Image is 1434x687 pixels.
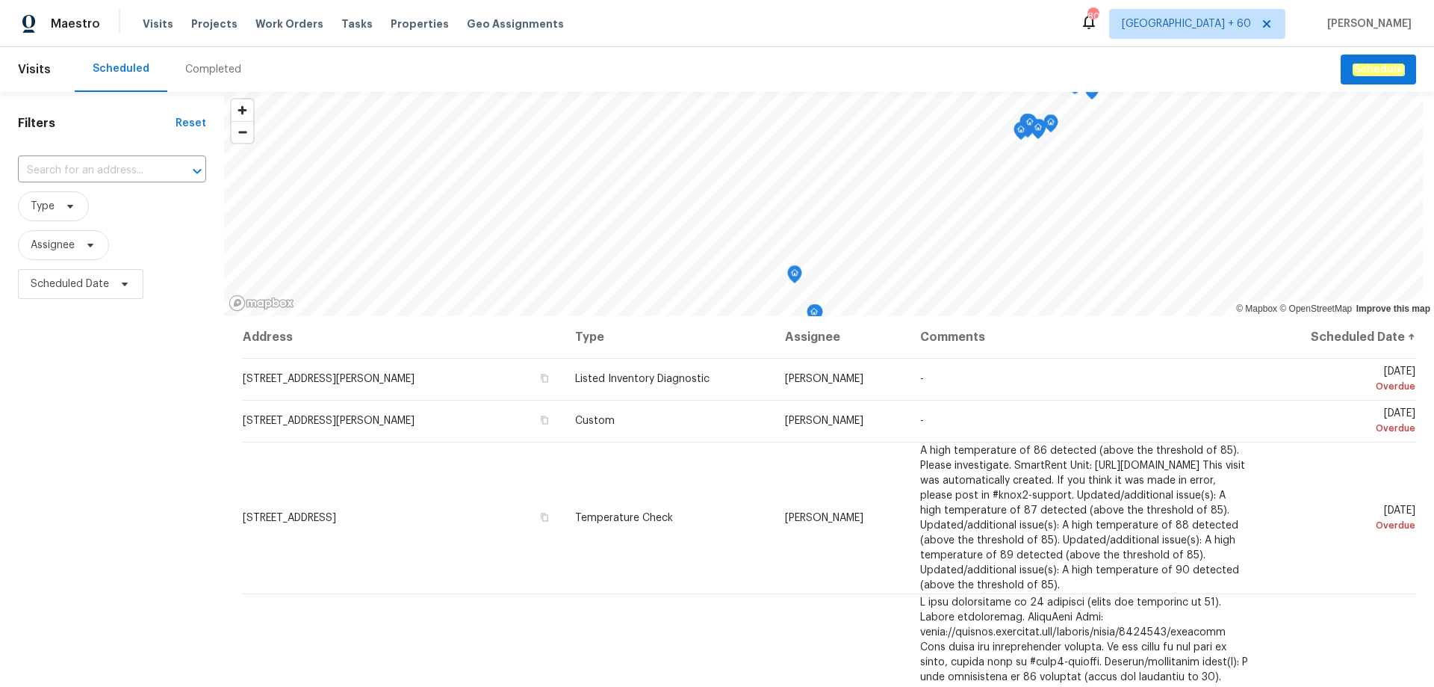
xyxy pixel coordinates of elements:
span: Projects [191,16,238,31]
div: Map marker [1031,119,1046,142]
span: [DATE] [1273,408,1415,436]
th: Assignee [773,316,909,358]
div: Completed [185,62,241,77]
span: Type [31,199,55,214]
button: Copy Address [538,413,551,427]
span: A high temperature of 86 detected (above the threshold of 85). Please investigate. SmartRent Unit... [920,446,1245,591]
span: Visits [143,16,173,31]
div: Map marker [1043,114,1058,138]
span: [PERSON_NAME] [785,513,863,523]
th: Scheduled Date ↑ [1261,316,1416,358]
span: [STREET_ADDRESS] [243,513,336,523]
div: Map marker [787,265,802,289]
div: Reset [176,116,206,131]
span: Visits [18,53,51,86]
th: Address [242,316,563,358]
div: Scheduled [93,61,149,76]
span: [STREET_ADDRESS][PERSON_NAME] [243,416,415,426]
th: Comments [908,316,1261,358]
input: Search for an address... [18,159,164,182]
em: Schedule [1353,64,1404,76]
span: Temperature Check [575,513,673,523]
span: - [920,374,924,384]
span: Scheduled Date [31,277,109,292]
span: Listed Inventory Diagnostic [575,374,710,384]
span: Geo Assignments [467,16,564,31]
button: Copy Address [538,511,551,524]
span: Maestro [51,16,100,31]
button: Zoom out [232,121,253,143]
a: OpenStreetMap [1279,304,1352,314]
span: [STREET_ADDRESS][PERSON_NAME] [243,374,415,384]
div: 809 [1087,9,1098,24]
span: Assignee [31,238,75,253]
h1: Filters [18,116,176,131]
button: Schedule [1341,55,1416,85]
div: Map marker [1084,81,1099,105]
span: Properties [391,16,449,31]
div: Map marker [1019,114,1034,137]
span: [DATE] [1273,505,1415,533]
span: Tasks [341,19,373,29]
span: [PERSON_NAME] [785,374,863,384]
div: Map marker [1014,122,1028,145]
button: Zoom in [232,99,253,121]
div: Map marker [1031,120,1046,143]
button: Copy Address [538,372,551,385]
span: Custom [575,416,615,426]
span: Work Orders [255,16,323,31]
a: Improve this map [1356,304,1430,314]
div: Overdue [1273,421,1415,436]
span: [DATE] [1273,366,1415,394]
canvas: Map [224,92,1423,316]
span: Zoom out [232,122,253,143]
div: Overdue [1273,379,1415,394]
div: Overdue [1273,518,1415,533]
a: Mapbox [1236,304,1277,314]
span: [PERSON_NAME] [785,416,863,426]
span: [GEOGRAPHIC_DATA] + 60 [1122,16,1251,31]
span: - [920,416,924,426]
a: Mapbox homepage [229,295,294,312]
div: Map marker [1022,114,1037,138]
th: Type [563,316,773,358]
div: Map marker [807,304,822,327]
button: Open [187,161,208,182]
span: [PERSON_NAME] [1321,16,1412,31]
